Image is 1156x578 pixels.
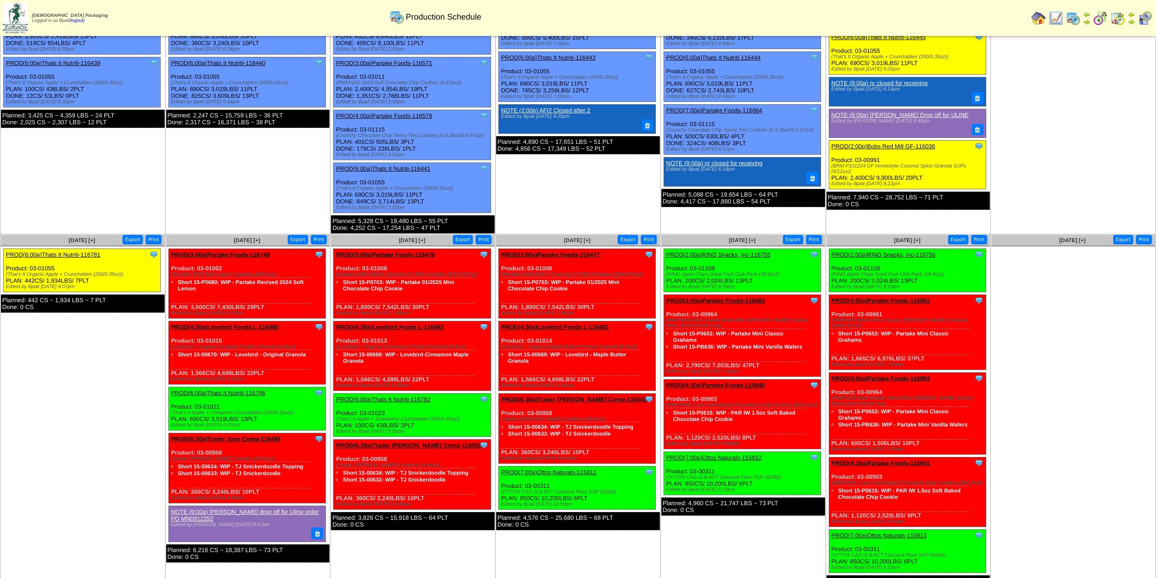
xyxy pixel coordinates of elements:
div: Product: 03-01115 PLAN: 500CS / 630LBS / 4PLT DONE: 324CS / 408LBS / 3PLT [664,105,821,155]
button: Export [1113,235,1134,244]
div: Product: 03-01115 PLAN: 401CS / 505LBS / 3PLT DONE: 179CS / 226LBS / 1PLT [334,110,491,160]
div: Edited by Bpali [DATE] 8:10pm [832,284,986,289]
div: Edited by Bpali [DATE] 10:59pm [501,502,655,507]
button: Print [971,235,987,244]
a: PROD(6:00a)Thats It Nutriti-116443 [501,54,595,61]
div: Product: 03-00964 PLAN: 2,790CS / 7,003LBS / 47PLT [664,295,821,377]
div: (OTTOS CAS-2LB-6CT Cassava Flour SUP (6/2lb)) [832,553,986,558]
span: [DATE] [+] [234,237,260,243]
div: (That's It Organic Apple + Crunchables (200/0.35oz)) [501,75,655,80]
div: (Trader [PERSON_NAME] Cookies (24-6oz)) [501,416,655,422]
img: Tooltip [479,395,488,404]
div: Edited by Bpali [DATE] 9:22pm [832,181,986,187]
a: PROD(3:00a)Partake Foods-116476 [336,251,435,258]
img: Tooltip [810,296,819,305]
img: Tooltip [974,458,984,467]
div: Edited by Bpali [DATE] 7:59pm [832,362,986,367]
img: line_graph.gif [1049,11,1063,25]
a: [DATE] [+] [564,237,590,243]
div: (Trader [PERSON_NAME] Cookies (24-6oz)) [171,456,325,461]
a: PROD(6:30a)Trader Joes Comp-116499 [171,436,281,442]
img: Tooltip [974,296,984,305]
button: Export [948,235,968,244]
a: PROD(6:00a)Thats It Nutriti-116439 [6,60,100,66]
a: PROD(3:00a)Partake Foods-116477 [501,251,600,258]
div: (Partake 2024 BULK Crunchy CC Mini Cookies (100-0.67oz)) [501,272,655,277]
div: Planned: 5,328 CS ~ 19,480 LBS ~ 55 PLT Done: 4,252 CS ~ 17,254 LBS ~ 47 PLT [331,215,495,233]
div: Edited by Bpali [DATE] 10:46pm [336,502,490,507]
div: Edited by Bpali [DATE] 5:23pm [666,487,821,492]
span: [DATE] [+] [729,237,755,243]
div: Product: 03-00961 PLAN: 1,665CS / 6,976LBS / 37PLT [829,295,986,370]
span: Production Schedule [406,12,481,22]
button: Export [618,235,638,244]
img: Tooltip [479,441,488,450]
a: PROD(4:30a)Lovebird Foods L-116482 [336,324,443,330]
img: Tooltip [974,250,984,259]
div: Planned: 2,247 CS ~ 15,759 LBS ~ 36 PLT Done: 2,317 CS ~ 16,371 LBS ~ 38 PLT [166,110,330,128]
span: [DATE] [+] [894,237,920,243]
img: Tooltip [810,250,819,259]
div: Product: 03-00903 PLAN: 1,120CS / 2,520LBS / 8PLT [829,457,986,527]
div: (That's It Organic Apple + Crunchables (200/0.35oz)) [832,54,986,60]
div: Product: 03-00958 PLAN: 360CS / 3,240LBS / 10PLT [334,440,491,510]
a: PROD(6:30a)Trader [PERSON_NAME] Comp-116502 [336,442,482,449]
div: Edited by Bpali [DATE] 6:14pm [666,167,815,172]
a: Short 15-PB636: WIP - Partake Mini Vanilla Wafers [838,421,968,428]
button: Export [783,235,803,244]
img: Tooltip [479,250,488,259]
div: Planned: 4,960 CS ~ 21,747 LBS ~ 73 PLT Done: 0 CS [661,497,825,516]
a: NOTE (9:00a) nr closed for receiving [666,160,763,167]
div: Planned: 3,425 CS ~ 4,359 LBS ~ 24 PLT Done: 2,025 CS ~ 2,307 LBS ~ 12 PLT [1,110,165,128]
img: calendarcustomer.gif [1138,11,1152,25]
div: Product: 03-00311 PLAN: 850CS / 10,200LBS / 6PLT [664,452,821,495]
a: Short 15-00670: WIP - Lovebird - Original Granola [178,351,306,358]
button: Print [641,235,657,244]
div: Edited by Bpali [DATE] 4:50pm [336,152,490,157]
div: Edited by Bpali [DATE] 4:07pm [6,284,160,289]
div: Product: 03-01055 PLAN: 690CS / 3,019LBS / 11PLT DONE: 627CS / 2,743LBS / 10PLT [664,52,821,102]
a: PROD(2:00a)RIND Snacks, Inc-116755 [666,251,771,258]
div: Edited by Bpali [DATE] 10:47pm [501,456,655,461]
div: Product: 03-01014 PLAN: 1,566CS / 4,698LBS / 22PLT [499,321,656,391]
a: PROD(3:00a)Partake Foods-116081 [832,297,930,304]
a: PROD(6:00a)Thats It Nutriti-116782 [336,396,430,403]
div: Product: 03-01109 PLAN: 200CS / 2,024LBS / 13PLT [664,249,821,292]
div: Product: 03-01055 PLAN: 690CS / 3,019LBS / 11PLT DONE: 745CS / 3,259LBS / 12PLT [499,52,656,102]
a: Short 15-00668: WIP - Lovebird-Cinnamon Maple Granola [343,351,469,364]
div: (That's It Organic Apple + Crunchables (200/0.35oz)) [336,186,490,191]
img: Tooltip [644,53,654,62]
div: Edited by Bpali [DATE] 6:35pm [6,46,160,52]
img: Tooltip [479,58,488,67]
div: Edited by Bpali [DATE] 9:55pm [832,519,986,524]
button: Print [806,235,822,244]
div: Product: 03-01011 PLAN: 2,400CS / 4,954LBS / 19PLT DONE: 1,351CS / 2,788LBS / 11PLT [334,57,491,107]
div: Edited by Bpali [DATE] 8:03pm [336,383,490,388]
a: PROD(6:00a)Thats It Nutriti-116441 [336,165,430,172]
a: PROD(3:00a)Partake Foods-116083 [666,297,765,304]
a: NOTE (9:00a) [PERSON_NAME] Drop off for ULINE [832,112,969,118]
img: Tooltip [810,106,819,115]
a: PROD(7:00a)Partake Foods-116664 [666,107,762,114]
img: arrowleft.gif [1083,11,1090,18]
img: home.gif [1031,11,1046,25]
div: (Crunchy Chocolate Chip Teeny Tiny Cookies (6-3.35oz/5-0.67oz)) [666,127,821,133]
img: Tooltip [644,467,654,477]
div: (That's It Apple + Cinnamon Crunchables (200/0.35oz)) [171,410,325,416]
button: Export [122,235,143,244]
div: Edited by Bpali [DATE] 4:07pm [171,310,325,316]
a: Short 15-00634: WIP - TJ Snickerdoodle Topping [178,463,304,470]
a: PROD(4:30a)Lovebird Foods L-116481 [501,324,608,330]
span: [DATE] [+] [1059,237,1085,243]
div: Product: 03-01109 PLAN: 200CS / 2,024LBS / 13PLT [829,249,986,292]
div: Product: 03-00958 PLAN: 360CS / 3,240LBS / 10PLT [499,394,656,464]
a: Short 15-P0703: WIP - Partake 01/2025 Mini Chocolate Chip Cookie [508,279,619,292]
button: Delete Note [642,119,654,131]
img: Tooltip [479,111,488,120]
div: (Lovebird - Organic Original Protein Granola (6-8oz)) [171,344,325,350]
img: Tooltip [644,395,654,404]
div: Product: 03-01055 PLAN: 690CS / 3,019LBS / 11PLT DONE: 825CS / 3,609LBS / 13PLT [168,57,325,107]
img: Tooltip [314,388,324,397]
div: (That's It Organic Apple + Crunchables (200/0.35oz)) [666,75,821,80]
img: Tooltip [644,322,654,331]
